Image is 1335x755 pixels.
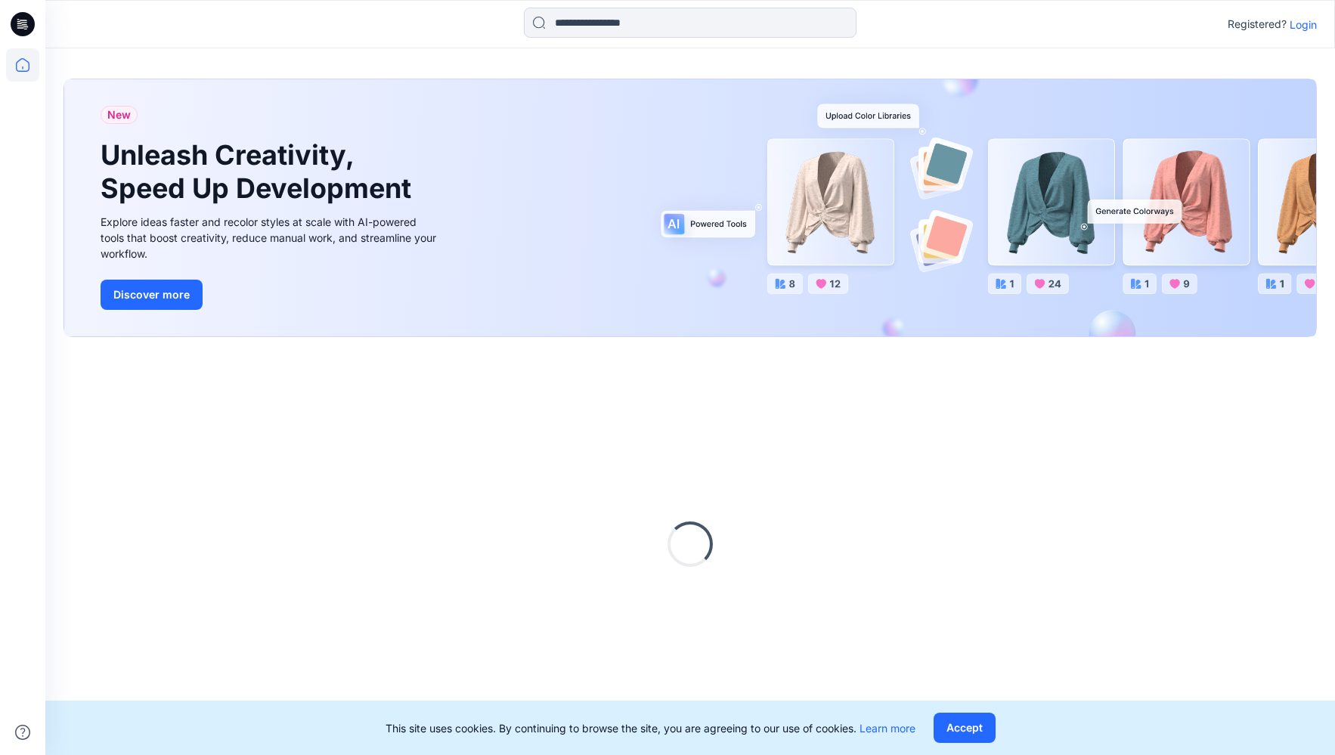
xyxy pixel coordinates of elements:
[1290,17,1317,32] p: Login
[934,713,996,743] button: Accept
[101,280,441,310] a: Discover more
[107,106,131,124] span: New
[101,280,203,310] button: Discover more
[101,214,441,261] div: Explore ideas faster and recolor styles at scale with AI-powered tools that boost creativity, red...
[101,139,418,204] h1: Unleash Creativity, Speed Up Development
[386,720,915,736] p: This site uses cookies. By continuing to browse the site, you are agreeing to our use of cookies.
[860,722,915,735] a: Learn more
[1228,15,1287,33] p: Registered?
